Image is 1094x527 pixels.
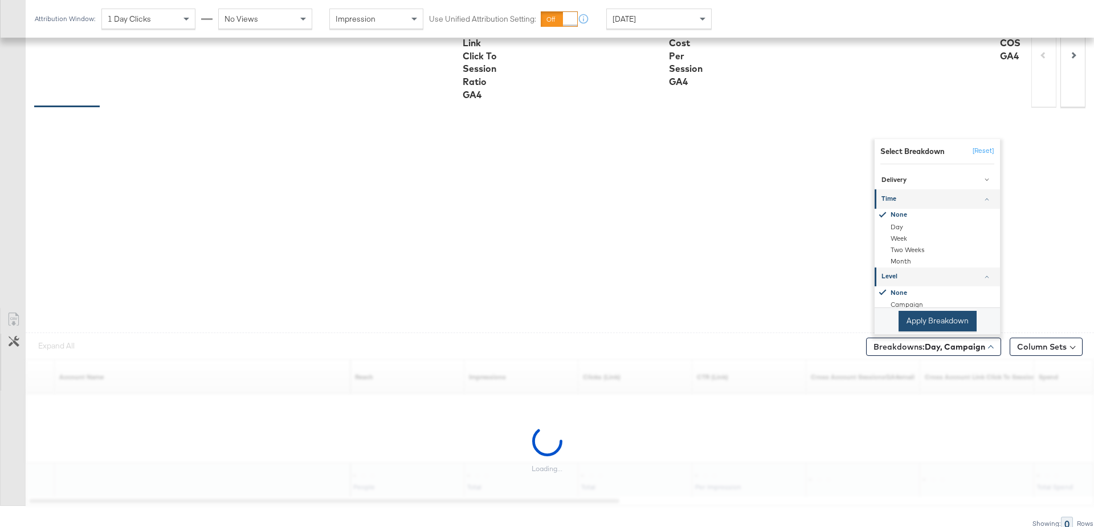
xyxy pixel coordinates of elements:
[876,299,1000,310] div: Campaign
[876,233,1000,244] div: Week
[876,244,1000,256] div: Two Weeks
[669,10,705,88] div: Cross Account Cost Per Session GA4
[613,14,636,24] span: [DATE]
[224,14,258,24] span: No Views
[875,267,1000,286] a: Level
[925,342,985,352] b: Day, Campaign
[108,14,151,24] span: 1 Day Clicks
[875,208,1000,267] div: Time
[873,341,985,352] span: Breakdowns:
[875,286,1000,333] div: Level
[899,311,977,331] button: Apply Breakdown
[532,464,562,473] div: Loading...
[1010,338,1083,356] button: Column Sets
[876,286,1000,299] div: None
[875,189,1000,208] a: Time
[881,194,995,204] div: Time
[966,142,994,160] button: [Reset]
[866,338,1001,356] button: Breakdowns:Day, Campaign
[880,145,945,156] div: Select Breakdown
[336,14,375,24] span: Impression
[876,208,1000,221] div: None
[876,256,1000,267] div: Month
[876,221,1000,233] div: Day
[463,10,499,102] div: Cross Account Link Click To Session Ratio GA4
[881,272,995,281] div: Level
[429,14,536,25] label: Use Unified Attribution Setting:
[881,175,995,184] div: Delivery
[34,15,96,23] div: Attribution Window:
[875,171,1000,189] a: Delivery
